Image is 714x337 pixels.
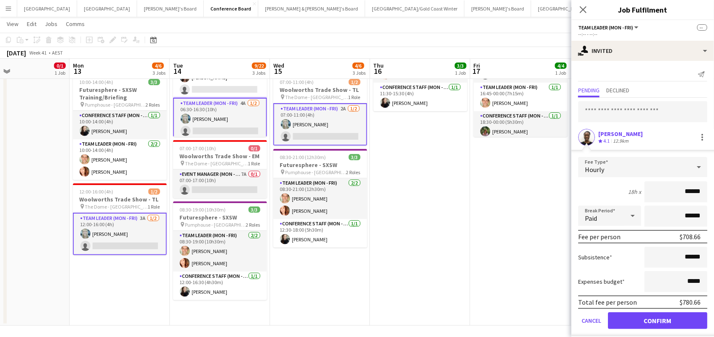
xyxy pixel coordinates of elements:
[85,102,146,108] span: Pumphouse - [GEOGRAPHIC_DATA]
[85,204,148,210] span: The Dome - [GEOGRAPHIC_DATA]
[273,149,367,248] app-job-card: 08:30-21:00 (12h30m)3/3Futuresphere - SXSW Pumphouse - [GEOGRAPHIC_DATA]2 RolesTeam Leader (Mon -...
[249,145,260,152] span: 0/1
[273,74,367,146] app-job-card: 07:00-11:00 (4h)1/2Woolworths Trade Show - TL The Dome - [GEOGRAPHIC_DATA]1 RoleTeam Leader (Mon ...
[473,66,480,76] span: 17
[608,312,707,329] button: Confirm
[273,178,367,219] app-card-role: Team Leader (Mon - Fri)2/208:30-21:00 (12h30m)[PERSON_NAME][PERSON_NAME]
[365,0,465,17] button: [GEOGRAPHIC_DATA]/Gold Coast Winter
[137,0,204,17] button: [PERSON_NAME]'s Board
[578,24,640,31] button: Team Leader (Mon - Fri)
[555,63,567,69] span: 4/4
[80,79,114,85] span: 10:00-14:00 (4h)
[62,18,88,29] a: Comms
[571,41,714,61] div: Invited
[556,70,566,76] div: 1 Job
[246,222,260,228] span: 2 Roles
[606,87,629,93] span: Declined
[173,214,267,221] h3: Futuresphere - SXSW
[578,253,612,261] label: Subsistence
[273,86,367,94] h3: Woolworths Trade Show - TL
[173,201,267,300] app-job-card: 08:30-19:00 (10h30m)3/3Futuresphere - SXSW Pumphouse - [GEOGRAPHIC_DATA]2 RolesTeam Leader (Mon -...
[73,139,167,180] app-card-role: Team Leader (Mon - Fri)2/210:00-14:00 (4h)[PERSON_NAME][PERSON_NAME]
[353,70,366,76] div: 3 Jobs
[374,62,384,69] span: Thu
[697,24,707,31] span: --
[680,233,701,241] div: $708.66
[578,233,621,241] div: Fee per person
[280,154,326,160] span: 08:30-21:00 (12h30m)
[146,102,160,108] span: 2 Roles
[286,94,348,100] span: The Dome - [GEOGRAPHIC_DATA]
[7,49,26,57] div: [DATE]
[258,0,365,17] button: [PERSON_NAME] & [PERSON_NAME]'s Board
[346,169,361,175] span: 2 Roles
[531,0,639,17] button: [GEOGRAPHIC_DATA]/[GEOGRAPHIC_DATA]
[455,63,467,69] span: 3/3
[180,206,226,213] span: 08:30-19:00 (10h30m)
[73,213,167,255] app-card-role: Team Leader (Mon - Fri)3A1/212:00-16:00 (4h)[PERSON_NAME]
[249,206,260,213] span: 3/3
[628,188,641,196] div: 18h x
[152,63,164,69] span: 4/6
[153,70,166,76] div: 3 Jobs
[173,170,267,198] app-card-role: Event Manager (Mon - Fri)7A0/107:00-17:00 (10h)
[73,111,167,139] app-card-role: Conference Staff (Mon - Fri)1/110:00-14:00 (4h)[PERSON_NAME]
[585,214,597,222] span: Paid
[185,160,248,167] span: The Dome - [GEOGRAPHIC_DATA]
[680,298,701,306] div: $780.66
[173,140,267,198] app-job-card: 07:00-17:00 (10h)0/1Woolworths Trade Show - EM The Dome - [GEOGRAPHIC_DATA]1 RoleEvent Manager (M...
[585,165,604,174] span: Hourly
[598,130,643,138] div: [PERSON_NAME]
[23,18,40,29] a: Edit
[148,204,160,210] span: 1 Role
[73,196,167,203] h3: Woolworths Trade Show - TL
[52,50,63,56] div: AEST
[173,272,267,300] app-card-role: Conference Staff (Mon - Fri)1/112:00-16:30 (4h30m)[PERSON_NAME]
[372,66,384,76] span: 16
[252,63,266,69] span: 9/22
[578,87,600,93] span: Pending
[349,79,361,85] span: 1/2
[578,298,637,306] div: Total fee per person
[204,0,258,17] button: Conference Board
[272,66,284,76] span: 15
[273,62,284,69] span: Wed
[611,138,630,145] div: 12.9km
[45,20,57,28] span: Jobs
[173,62,183,69] span: Tue
[42,18,61,29] a: Jobs
[353,63,364,69] span: 4/6
[248,160,260,167] span: 1 Role
[148,188,160,195] span: 1/2
[273,103,367,146] app-card-role: Team Leader (Mon - Fri)2A1/207:00-11:00 (4h)[PERSON_NAME]
[66,20,85,28] span: Comms
[571,4,714,15] h3: Job Fulfilment
[73,183,167,255] div: 12:00-16:00 (4h)1/2Woolworths Trade Show - TL The Dome - [GEOGRAPHIC_DATA]1 RoleTeam Leader (Mon ...
[27,20,36,28] span: Edit
[173,98,267,140] app-card-role: Team Leader (Mon - Fri)4A1/206:30-16:30 (10h)[PERSON_NAME]
[173,152,267,160] h3: Woolworths Trade Show - EM
[73,62,84,69] span: Mon
[72,66,84,76] span: 13
[54,63,66,69] span: 0/1
[349,154,361,160] span: 3/3
[28,50,49,56] span: Week 41
[55,70,65,76] div: 1 Job
[173,231,267,272] app-card-role: Team Leader (Mon - Fri)2/208:30-19:00 (10h30m)[PERSON_NAME][PERSON_NAME]
[185,222,246,228] span: Pumphouse - [GEOGRAPHIC_DATA]
[180,145,216,152] span: 07:00-17:00 (10h)
[3,18,22,29] a: View
[578,278,625,285] label: Expenses budget
[286,169,346,175] span: Pumphouse - [GEOGRAPHIC_DATA]
[73,74,167,180] app-job-card: 10:00-14:00 (4h)3/3Futuresphere - SXSW Training/Briefing Pumphouse - [GEOGRAPHIC_DATA]2 RolesConf...
[273,161,367,169] h3: Futuresphere - SXSW
[77,0,137,17] button: [GEOGRAPHIC_DATA]
[17,0,77,17] button: [GEOGRAPHIC_DATA]
[73,86,167,101] h3: Futuresphere - SXSW Training/Briefing
[578,31,707,37] div: --:-- - --:--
